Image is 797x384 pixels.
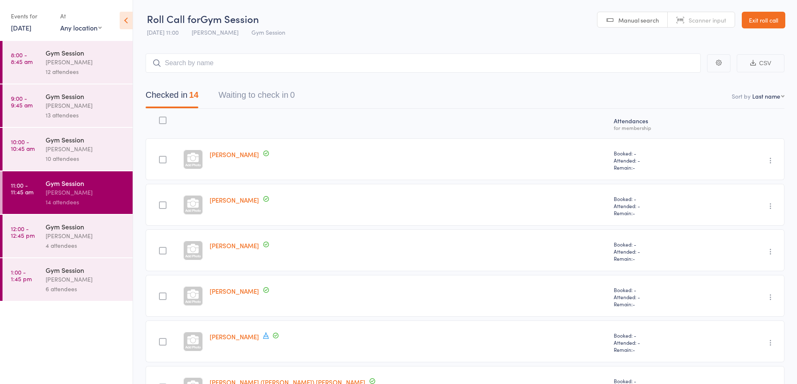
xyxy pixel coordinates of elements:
span: Attended: - [614,157,710,164]
time: 8:00 - 8:45 am [11,51,33,65]
a: [PERSON_NAME] [210,196,259,204]
div: Gym Session [46,92,126,101]
a: 9:00 -9:45 amGym Session[PERSON_NAME]13 attendees [3,84,133,127]
span: Attended: - [614,339,710,346]
div: [PERSON_NAME] [46,231,126,241]
a: [PERSON_NAME] [210,287,259,295]
div: Last name [752,92,780,100]
span: [DATE] 11:00 [147,28,179,36]
span: Remain: [614,164,710,171]
a: [PERSON_NAME] [210,150,259,159]
a: 11:00 -11:45 amGym Session[PERSON_NAME]14 attendees [3,171,133,214]
a: [PERSON_NAME] [210,332,259,341]
span: Remain: [614,346,710,353]
span: Roll Call for [147,12,200,25]
time: 1:00 - 1:45 pm [11,269,32,282]
button: Checked in14 [146,86,198,108]
div: 6 attendees [46,284,126,294]
time: 11:00 - 11:45 am [11,182,33,195]
time: 10:00 - 10:45 am [11,138,35,152]
div: [PERSON_NAME] [46,101,126,110]
span: - [633,209,635,216]
time: 12:00 - 12:45 pm [11,225,35,239]
div: Gym Session [46,135,126,144]
div: Gym Session [46,265,126,275]
span: Booked: - [614,241,710,248]
div: [PERSON_NAME] [46,57,126,67]
span: Attended: - [614,293,710,300]
a: 10:00 -10:45 amGym Session[PERSON_NAME]10 attendees [3,128,133,170]
span: Attended: - [614,202,710,209]
div: Events for [11,9,52,23]
a: 1:00 -1:45 pmGym Session[PERSON_NAME]6 attendees [3,258,133,301]
span: Booked: - [614,150,710,157]
span: Gym Session [200,12,259,25]
div: 14 attendees [46,197,126,207]
span: Booked: - [614,195,710,202]
a: [PERSON_NAME] [210,241,259,250]
span: Remain: [614,255,710,262]
label: Sort by [732,92,751,100]
div: for membership [614,125,710,130]
span: - [633,255,635,262]
div: 0 [290,90,295,99]
div: At [60,9,102,23]
input: Search by name [146,53,701,73]
div: Gym Session [46,178,126,188]
span: - [633,300,635,308]
span: Booked: - [614,286,710,293]
div: Gym Session [46,222,126,231]
div: 12 attendees [46,67,126,76]
a: [DATE] [11,23,31,32]
span: Scanner input [689,16,726,24]
span: Gym Session [251,28,285,36]
time: 9:00 - 9:45 am [11,95,33,108]
a: Exit roll call [742,12,785,28]
span: - [633,164,635,171]
div: Gym Session [46,48,126,57]
div: Atten­dances [610,112,713,135]
div: 13 attendees [46,110,126,120]
a: 12:00 -12:45 pmGym Session[PERSON_NAME]4 attendees [3,215,133,257]
div: 14 [189,90,198,99]
span: - [633,346,635,353]
span: Manual search [618,16,659,24]
span: [PERSON_NAME] [192,28,238,36]
div: 10 attendees [46,154,126,163]
button: Waiting to check in0 [218,86,295,108]
div: [PERSON_NAME] [46,144,126,154]
div: 4 attendees [46,241,126,250]
span: Booked: - [614,332,710,339]
span: Attended: - [614,248,710,255]
div: Any location [60,23,102,32]
span: Remain: [614,209,710,216]
a: 8:00 -8:45 amGym Session[PERSON_NAME]12 attendees [3,41,133,84]
span: Remain: [614,300,710,308]
div: [PERSON_NAME] [46,188,126,197]
div: [PERSON_NAME] [46,275,126,284]
button: CSV [737,54,784,72]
